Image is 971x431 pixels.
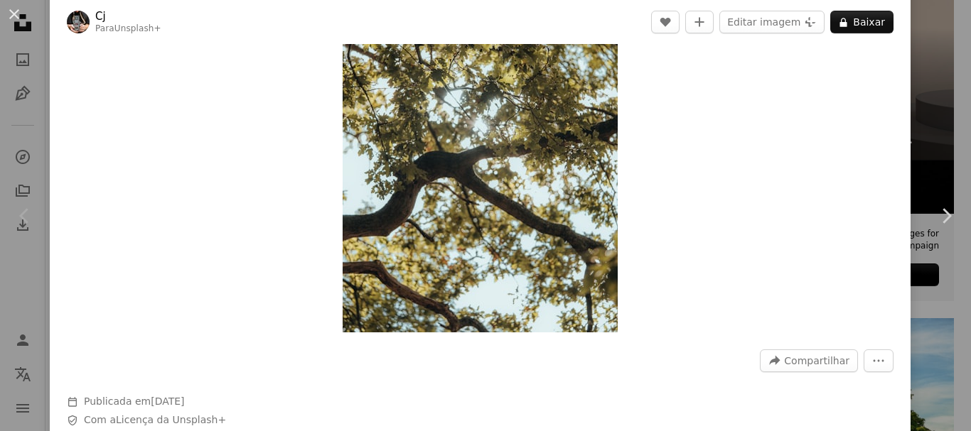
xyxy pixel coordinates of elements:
[151,395,184,407] time: 3 de novembro de 2022 às 08:24:07 BRT
[651,11,680,33] button: Curtir
[830,11,894,33] button: Baixar
[685,11,714,33] button: Adicionar à coleção
[116,414,226,425] a: Licença da Unsplash+
[95,23,161,35] div: Para
[84,413,226,427] span: Com a
[921,148,971,284] a: Próximo
[760,349,858,372] button: Compartilhar esta imagem
[719,11,825,33] button: Editar imagem
[84,395,185,407] span: Publicada em
[114,23,161,33] a: Unsplash+
[95,9,161,23] a: Cj
[784,350,849,371] span: Compartilhar
[67,11,90,33] img: Ir para o perfil de Cj
[864,349,894,372] button: Mais ações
